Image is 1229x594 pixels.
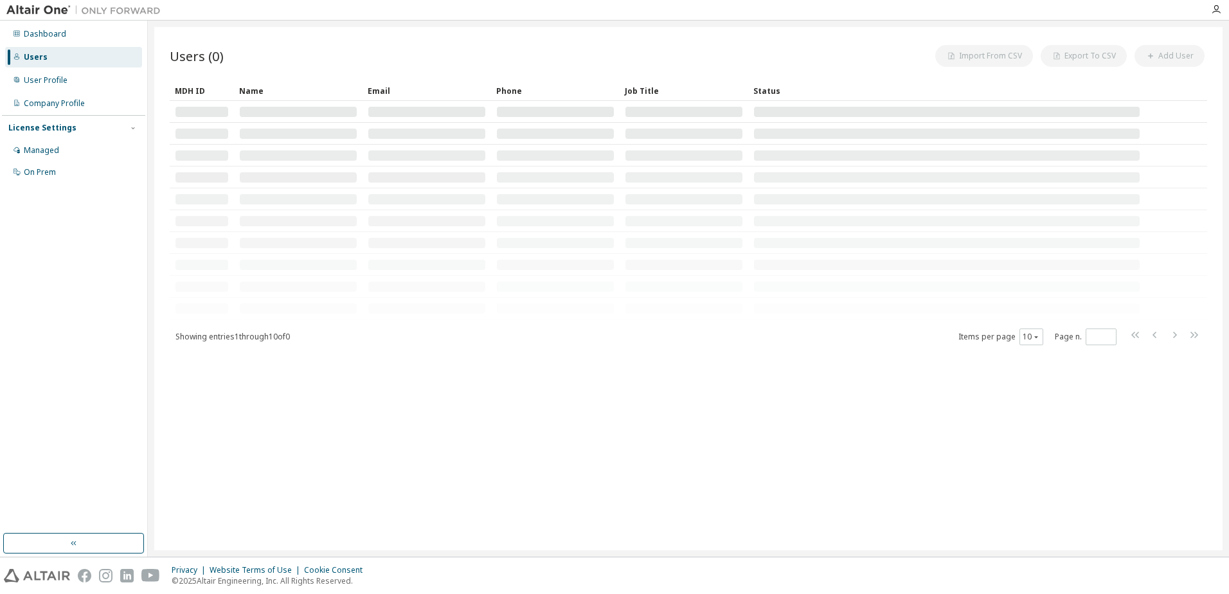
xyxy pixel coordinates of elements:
img: facebook.svg [78,569,91,582]
div: Website Terms of Use [210,565,304,575]
img: instagram.svg [99,569,112,582]
div: Job Title [625,80,743,101]
span: Users (0) [170,47,224,65]
button: Import From CSV [935,45,1033,67]
div: License Settings [8,123,76,133]
div: MDH ID [175,80,229,101]
p: © 2025 Altair Engineering, Inc. All Rights Reserved. [172,575,370,586]
div: Managed [24,145,59,156]
div: Privacy [172,565,210,575]
span: Showing entries 1 through 10 of 0 [175,331,290,342]
button: Add User [1135,45,1205,67]
img: Altair One [6,4,167,17]
div: Phone [496,80,614,101]
button: 10 [1023,332,1040,342]
div: Dashboard [24,29,66,39]
div: Cookie Consent [304,565,370,575]
div: On Prem [24,167,56,177]
div: Status [753,80,1140,101]
div: Name [239,80,357,101]
img: youtube.svg [141,569,160,582]
div: Company Profile [24,98,85,109]
div: User Profile [24,75,67,85]
button: Export To CSV [1041,45,1127,67]
img: altair_logo.svg [4,569,70,582]
div: Email [368,80,486,101]
span: Page n. [1055,328,1117,345]
div: Users [24,52,48,62]
span: Items per page [958,328,1043,345]
img: linkedin.svg [120,569,134,582]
